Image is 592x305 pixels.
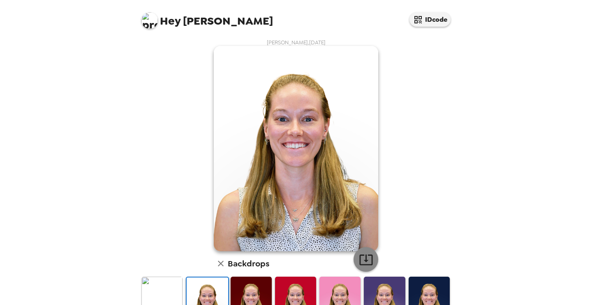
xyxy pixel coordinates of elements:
img: user [214,46,378,251]
img: profile pic [141,12,158,29]
span: [PERSON_NAME] [141,8,273,27]
h6: Backdrops [228,257,269,270]
span: Hey [160,14,180,28]
span: [PERSON_NAME] , [DATE] [267,39,326,46]
button: IDcode [409,12,451,27]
